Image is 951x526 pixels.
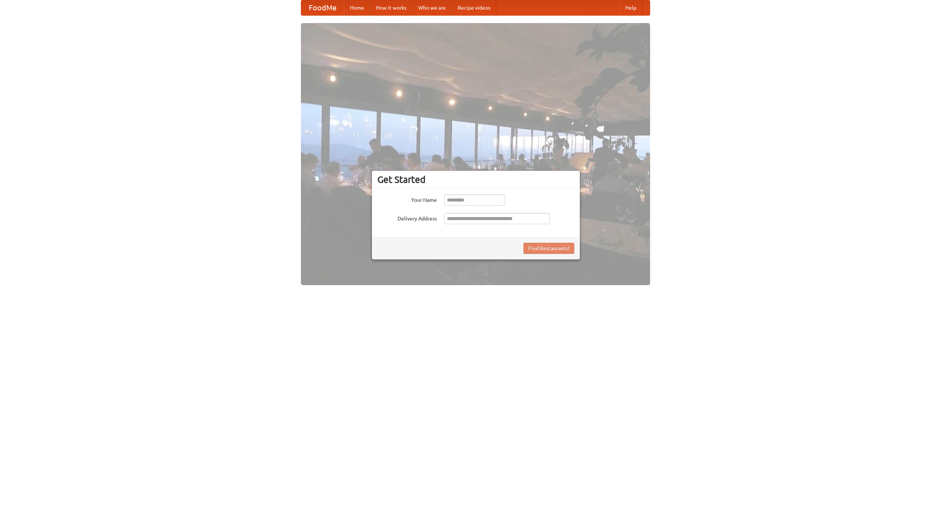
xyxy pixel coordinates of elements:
label: Your Name [377,194,437,204]
a: How it works [370,0,412,15]
a: Home [344,0,370,15]
label: Delivery Address [377,213,437,222]
h3: Get Started [377,174,574,185]
a: Who we are [412,0,452,15]
a: Recipe videos [452,0,496,15]
a: Help [619,0,642,15]
a: FoodMe [301,0,344,15]
button: Find Restaurants! [523,243,574,254]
